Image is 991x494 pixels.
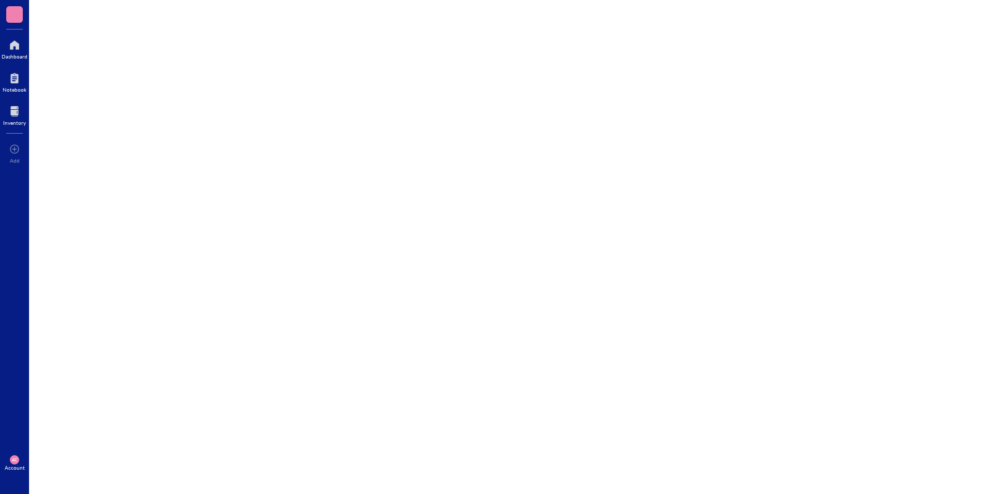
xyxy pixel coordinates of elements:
[3,86,26,93] div: Notebook
[10,157,20,164] div: Add
[3,70,26,93] a: Notebook
[12,457,18,462] span: AC
[5,464,25,471] div: Account
[2,53,27,60] div: Dashboard
[3,103,26,126] a: Inventory
[2,37,27,60] a: Dashboard
[3,120,26,126] div: Inventory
